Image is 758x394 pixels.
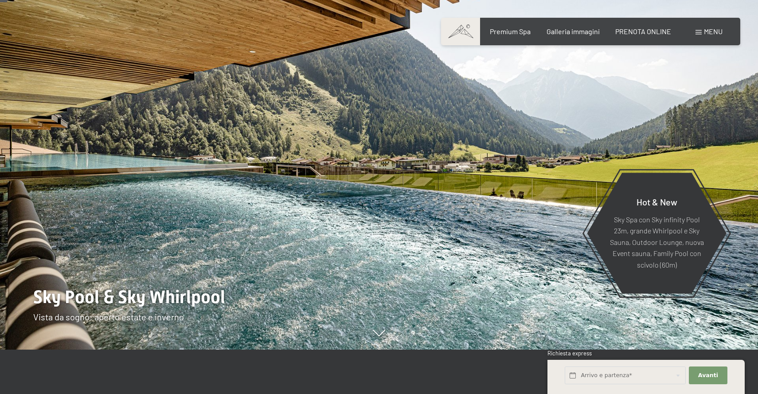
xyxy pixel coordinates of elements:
[615,27,671,35] a: PRENOTA ONLINE
[547,350,592,357] span: Richiesta express
[704,27,723,35] span: Menu
[707,318,711,323] div: Carousel Page 7
[586,172,727,294] a: Hot & New Sky Spa con Sky infinity Pool 23m, grande Whirlpool e Sky Sauna, Outdoor Lounge, nuova ...
[637,196,677,207] span: Hot & New
[637,318,723,323] div: Carousel Pagination
[673,318,678,323] div: Carousel Page 4
[695,318,700,323] div: Carousel Page 6 (Current Slide)
[689,366,727,385] button: Avanti
[662,318,667,323] div: Carousel Page 3
[684,318,689,323] div: Carousel Page 5
[640,318,645,323] div: Carousel Page 1
[698,371,718,379] span: Avanti
[609,213,705,270] p: Sky Spa con Sky infinity Pool 23m, grande Whirlpool e Sky Sauna, Outdoor Lounge, nuova Event saun...
[718,318,723,323] div: Carousel Page 8
[490,27,531,35] a: Premium Spa
[547,27,600,35] a: Galleria immagini
[651,318,656,323] div: Carousel Page 2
